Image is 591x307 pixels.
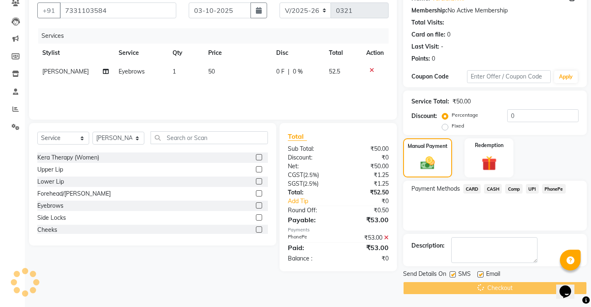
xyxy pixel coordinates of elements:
[554,71,578,83] button: Apply
[338,179,394,188] div: ₹1.25
[114,44,168,62] th: Service
[403,270,446,280] span: Send Details On
[37,2,61,18] button: +91
[282,162,338,171] div: Net:
[203,44,271,62] th: Price
[452,97,471,106] div: ₹50.00
[276,67,285,76] span: 0 F
[37,44,114,62] th: Stylist
[282,206,338,215] div: Round Off:
[37,153,99,162] div: Kera Therapy (Women)
[37,189,111,198] div: Forehead/[PERSON_NAME]
[293,67,303,76] span: 0 %
[411,18,444,27] div: Total Visits:
[338,254,394,263] div: ₹0
[411,241,445,250] div: Description:
[411,54,430,63] div: Points:
[475,142,503,149] label: Redemption
[282,145,338,153] div: Sub Total:
[348,197,395,206] div: ₹0
[411,184,460,193] span: Payment Methods
[288,171,303,179] span: CGST
[477,154,501,173] img: _gift.svg
[411,6,448,15] div: Membership:
[408,142,448,150] label: Manual Payment
[542,184,566,194] span: PhonePe
[411,42,439,51] div: Last Visit:
[324,44,361,62] th: Total
[38,28,395,44] div: Services
[37,165,63,174] div: Upper Lip
[411,72,467,81] div: Coupon Code
[467,70,551,83] input: Enter Offer / Coupon Code
[361,44,389,62] th: Action
[282,254,338,263] div: Balance :
[119,68,145,75] span: Eyebrows
[463,184,481,194] span: CARD
[282,233,338,242] div: PhonePe
[282,243,338,253] div: Paid:
[288,180,303,187] span: SGST
[338,162,394,171] div: ₹50.00
[432,54,435,63] div: 0
[411,30,445,39] div: Card on file:
[338,233,394,242] div: ₹53.00
[486,270,500,280] span: Email
[288,226,389,233] div: Payments
[556,274,583,299] iframe: chat widget
[441,42,443,51] div: -
[484,184,502,194] span: CASH
[271,44,324,62] th: Disc
[338,153,394,162] div: ₹0
[151,131,268,144] input: Search or Scan
[37,226,57,234] div: Cheeks
[505,184,523,194] span: Comp
[338,215,394,225] div: ₹53.00
[338,188,394,197] div: ₹52.50
[526,184,539,194] span: UPI
[452,111,478,119] label: Percentage
[173,68,176,75] span: 1
[37,201,63,210] div: Eyebrows
[305,172,317,178] span: 2.5%
[282,171,338,179] div: ( )
[208,68,215,75] span: 50
[168,44,204,62] th: Qty
[338,206,394,215] div: ₹0.50
[282,197,348,206] a: Add Tip
[288,67,289,76] span: |
[416,155,439,172] img: _cash.svg
[60,2,176,18] input: Search by Name/Mobile/Email/Code
[37,214,66,222] div: Side Locks
[411,112,437,120] div: Discount:
[282,153,338,162] div: Discount:
[411,97,449,106] div: Service Total:
[304,180,317,187] span: 2.5%
[447,30,450,39] div: 0
[282,179,338,188] div: ( )
[452,122,464,130] label: Fixed
[411,6,579,15] div: No Active Membership
[338,145,394,153] div: ₹50.00
[338,171,394,179] div: ₹1.25
[338,243,394,253] div: ₹53.00
[282,188,338,197] div: Total:
[37,177,64,186] div: Lower Lip
[42,68,89,75] span: [PERSON_NAME]
[329,68,340,75] span: 52.5
[288,132,307,141] span: Total
[282,215,338,225] div: Payable:
[458,270,471,280] span: SMS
